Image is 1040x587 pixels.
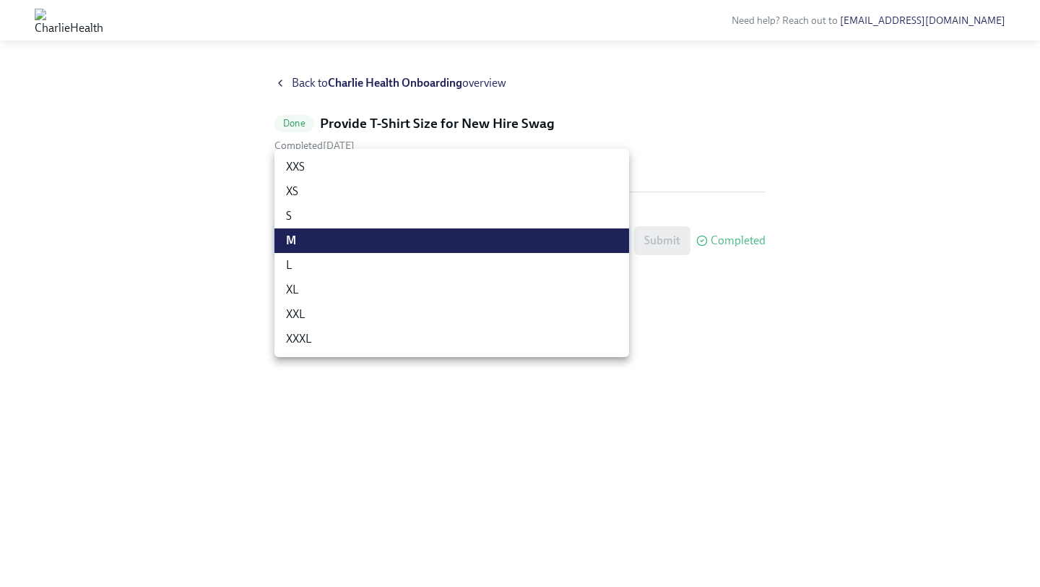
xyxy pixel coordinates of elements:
[274,302,629,327] li: XXL
[274,155,629,179] li: XXS
[274,228,629,253] li: M
[274,179,629,204] li: XS
[274,278,629,302] li: XL
[274,327,629,351] li: XXXL
[274,204,629,228] li: S
[274,253,629,278] li: L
